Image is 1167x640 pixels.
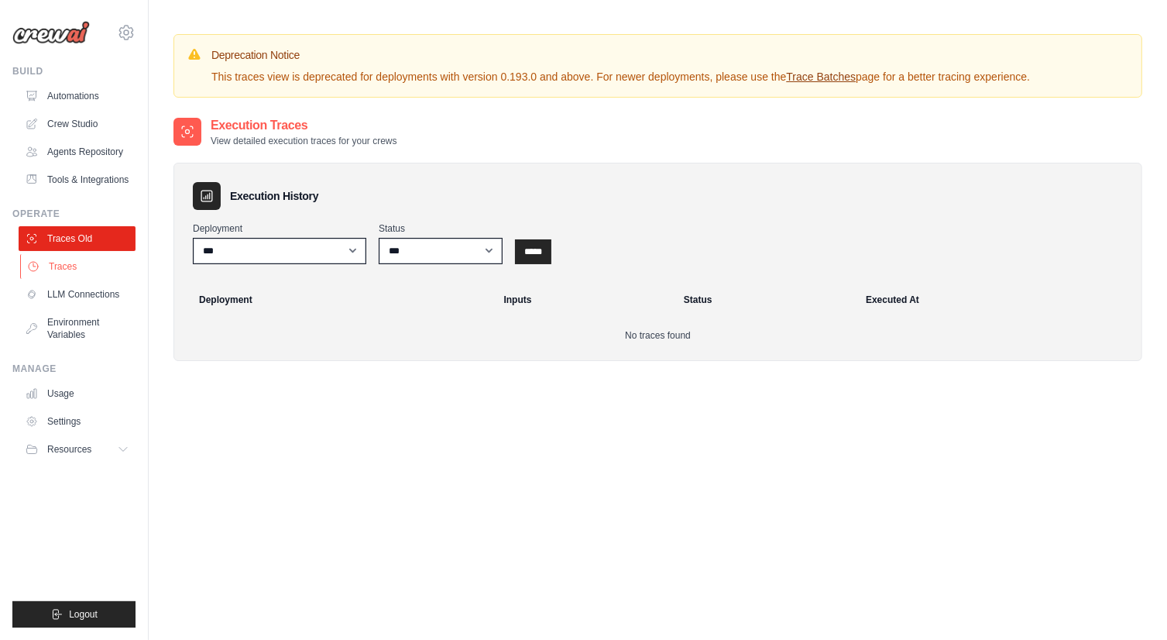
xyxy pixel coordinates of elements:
[19,437,136,462] button: Resources
[856,283,1135,317] th: Executed At
[193,222,366,235] label: Deployment
[674,283,856,317] th: Status
[230,188,318,204] h3: Execution History
[19,310,136,347] a: Environment Variables
[19,381,136,406] a: Usage
[211,69,1030,84] p: This traces view is deprecated for deployments with version 0.193.0 and above. For newer deployme...
[12,208,136,220] div: Operate
[12,65,136,77] div: Build
[19,226,136,251] a: Traces Old
[19,167,136,192] a: Tools & Integrations
[180,283,495,317] th: Deployment
[19,282,136,307] a: LLM Connections
[19,112,136,136] a: Crew Studio
[12,21,90,44] img: Logo
[19,409,136,434] a: Settings
[69,608,98,621] span: Logout
[786,71,856,83] a: Trace Batches
[20,254,137,279] a: Traces
[495,283,674,317] th: Inputs
[12,363,136,375] div: Manage
[211,47,1030,63] h3: Deprecation Notice
[12,601,136,628] button: Logout
[193,329,1123,342] p: No traces found
[47,443,91,456] span: Resources
[211,116,397,135] h2: Execution Traces
[379,222,503,235] label: Status
[211,135,397,147] p: View detailed execution traces for your crews
[19,84,136,108] a: Automations
[19,139,136,164] a: Agents Repository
